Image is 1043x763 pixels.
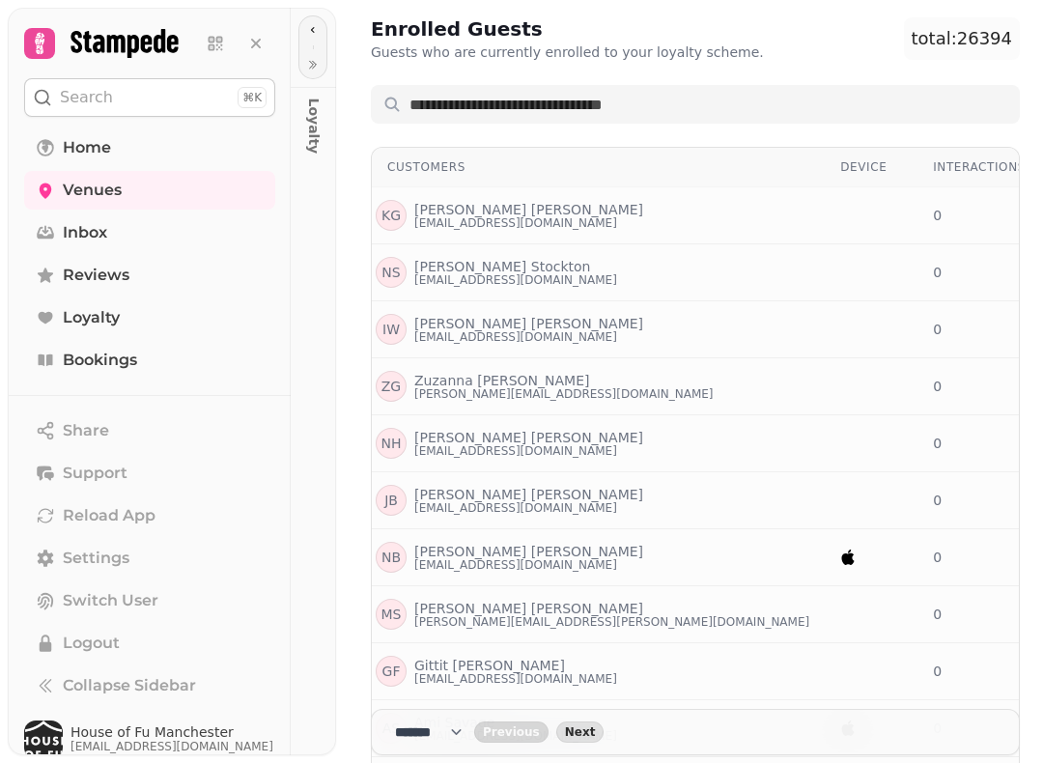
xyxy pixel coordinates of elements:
[60,86,113,109] p: Search
[376,542,643,573] a: NB[PERSON_NAME] [PERSON_NAME][EMAIL_ADDRESS][DOMAIN_NAME]
[376,371,714,402] a: ZGZuzanna [PERSON_NAME][PERSON_NAME][EMAIL_ADDRESS][DOMAIN_NAME]
[24,454,275,493] button: Support
[474,721,549,743] button: back
[414,428,643,447] p: [PERSON_NAME] [PERSON_NAME]
[70,725,273,739] span: House of Fu Manchester
[63,136,111,159] span: Home
[381,434,401,453] p: N H
[24,721,275,759] button: User avatarHouse of Fu Manchester[EMAIL_ADDRESS][DOMAIN_NAME]
[24,341,275,380] a: Bookings
[414,200,643,219] p: [PERSON_NAME] [PERSON_NAME]
[382,320,400,339] p: I W
[381,206,401,225] p: K G
[24,666,275,705] button: Collapse Sidebar
[376,200,643,231] a: KG[PERSON_NAME] [PERSON_NAME][EMAIL_ADDRESS][DOMAIN_NAME]
[414,215,617,231] p: [EMAIL_ADDRESS][DOMAIN_NAME]
[70,739,273,754] span: [EMAIL_ADDRESS][DOMAIN_NAME]
[24,411,275,450] button: Share
[371,42,764,62] p: Guests who are currently enrolled to your loyalty scheme.
[63,547,129,570] span: Settings
[381,377,401,396] p: Z G
[238,87,267,108] div: ⌘K
[933,434,1026,453] div: 0
[483,726,540,738] span: Previous
[556,721,605,743] button: next
[63,589,158,612] span: Switch User
[63,674,196,697] span: Collapse Sidebar
[414,272,617,288] p: [EMAIL_ADDRESS][DOMAIN_NAME]
[24,128,275,167] a: Home
[63,349,137,372] span: Bookings
[24,539,275,578] a: Settings
[414,257,590,276] p: [PERSON_NAME] Stockton
[24,213,275,252] a: Inbox
[414,329,617,345] p: [EMAIL_ADDRESS][DOMAIN_NAME]
[376,428,643,459] a: NH[PERSON_NAME] [PERSON_NAME][EMAIL_ADDRESS][DOMAIN_NAME]
[63,419,109,442] span: Share
[24,298,275,337] a: Loyalty
[387,159,809,175] div: Customers
[63,306,120,329] span: Loyalty
[24,624,275,663] button: Logout
[384,491,398,510] p: J B
[933,548,1026,567] div: 0
[414,557,617,573] p: [EMAIL_ADDRESS][DOMAIN_NAME]
[414,599,643,618] p: [PERSON_NAME] [PERSON_NAME]
[933,491,1026,510] div: 0
[376,257,617,288] a: NS[PERSON_NAME] Stockton[EMAIL_ADDRESS][DOMAIN_NAME]
[933,377,1026,396] div: 0
[565,726,596,738] span: Next
[63,264,129,287] span: Reviews
[933,662,1026,681] div: 0
[414,371,589,390] p: Zuzanna [PERSON_NAME]
[414,542,643,561] p: [PERSON_NAME] [PERSON_NAME]
[414,671,617,687] p: [EMAIL_ADDRESS][DOMAIN_NAME]
[24,496,275,535] button: Reload App
[296,83,331,128] p: Loyalty
[933,159,1026,175] div: Interactions
[381,605,402,624] p: M S
[24,721,63,759] img: User avatar
[933,206,1026,225] div: 0
[381,263,400,282] p: N S
[382,662,401,681] p: G F
[24,256,275,295] a: Reviews
[63,504,155,527] span: Reload App
[376,314,643,345] a: IW[PERSON_NAME] [PERSON_NAME][EMAIL_ADDRESS][DOMAIN_NAME]
[376,599,809,630] a: MS[PERSON_NAME] [PERSON_NAME][PERSON_NAME][EMAIL_ADDRESS][PERSON_NAME][DOMAIN_NAME]
[24,171,275,210] a: Venues
[63,462,127,485] span: Support
[24,78,275,117] button: Search⌘K
[414,314,643,333] p: [PERSON_NAME] [PERSON_NAME]
[381,548,401,567] p: N B
[376,656,617,687] a: GFGittit [PERSON_NAME][EMAIL_ADDRESS][DOMAIN_NAME]
[933,605,1026,624] div: 0
[414,485,643,504] p: [PERSON_NAME] [PERSON_NAME]
[371,709,1020,755] nav: Pagination
[933,263,1026,282] div: 0
[840,159,902,175] div: Device
[414,386,714,402] p: [PERSON_NAME][EMAIL_ADDRESS][DOMAIN_NAME]
[414,443,617,459] p: [EMAIL_ADDRESS][DOMAIN_NAME]
[933,320,1026,339] div: 0
[376,485,643,516] a: JB[PERSON_NAME] [PERSON_NAME][EMAIL_ADDRESS][DOMAIN_NAME]
[414,614,809,630] p: [PERSON_NAME][EMAIL_ADDRESS][PERSON_NAME][DOMAIN_NAME]
[63,221,107,244] span: Inbox
[414,656,565,675] p: Gittit [PERSON_NAME]
[63,632,120,655] span: Logout
[63,179,122,202] span: Venues
[414,500,617,516] p: [EMAIL_ADDRESS][DOMAIN_NAME]
[904,17,1021,60] div: total: 26394
[371,15,742,42] h2: Enrolled Guests
[24,581,275,620] button: Switch User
